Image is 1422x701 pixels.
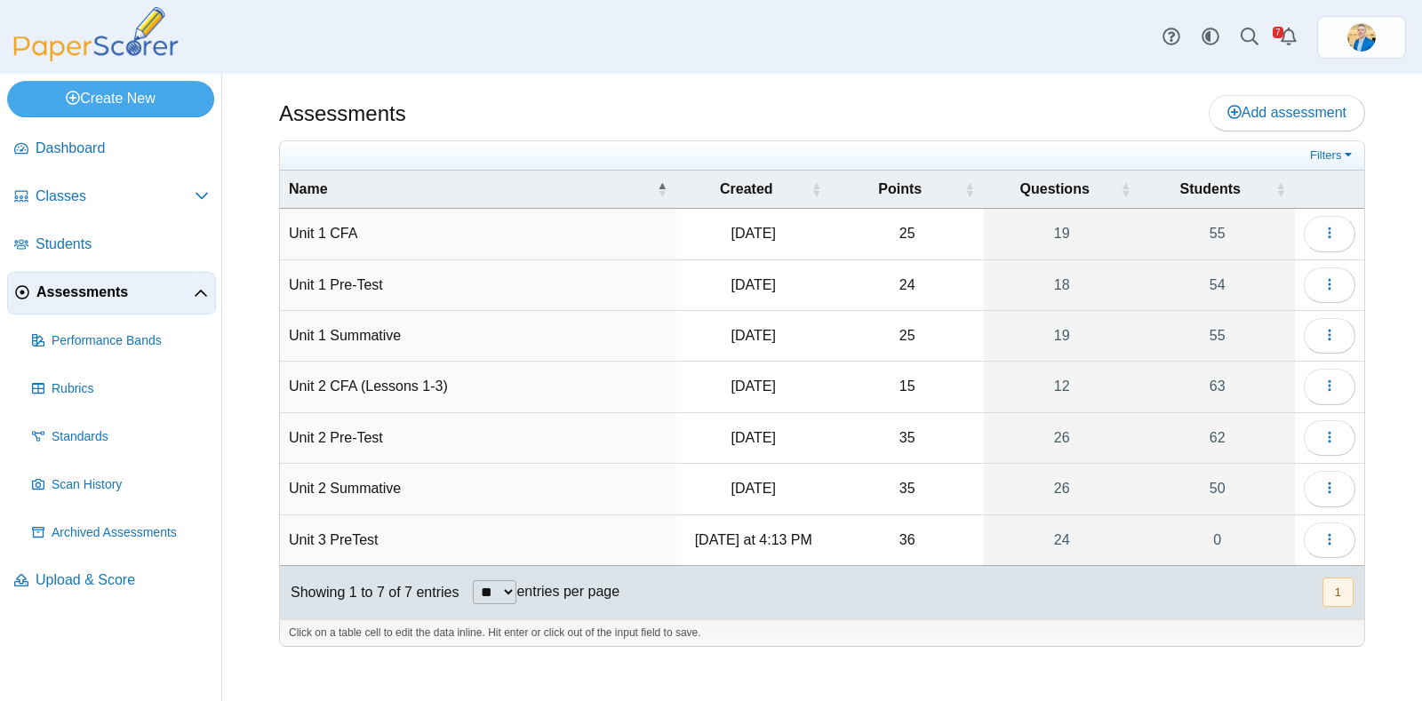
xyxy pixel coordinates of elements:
td: Unit 2 Pre-Test [280,413,676,464]
a: Standards [25,416,216,458]
div: Showing 1 to 7 of 7 entries [280,566,459,619]
span: Scan History [52,476,209,494]
td: Unit 2 Summative [280,464,676,514]
a: 62 [1139,413,1295,463]
a: Archived Assessments [25,512,216,554]
label: entries per page [516,584,619,599]
a: 19 [984,311,1140,361]
time: Sep 6, 2025 at 2:42 PM [731,226,776,241]
a: 54 [1139,260,1295,310]
a: Rubrics [25,368,216,410]
td: 36 [831,515,984,566]
a: Alerts [1269,18,1308,57]
td: 24 [831,260,984,311]
span: Questions [993,179,1117,199]
a: 18 [984,260,1140,310]
td: 35 [831,413,984,464]
span: Upload & Score [36,570,209,590]
span: Name : Activate to invert sorting [657,180,667,198]
a: Assessments [7,272,216,315]
span: Standards [52,428,209,446]
td: Unit 1 CFA [280,209,676,259]
td: Unit 1 Pre-Test [280,260,676,311]
a: 12 [984,362,1140,411]
td: 15 [831,362,984,412]
time: Sep 30, 2025 at 4:13 PM [695,532,812,547]
span: Points [840,179,961,199]
time: Sep 12, 2025 at 4:23 PM [731,430,776,445]
a: Add assessment [1209,95,1365,131]
img: PaperScorer [7,7,185,61]
div: Click on a table cell to edit the data inline. Hit enter or click out of the input field to save. [280,619,1364,646]
button: 1 [1322,578,1354,607]
time: Sep 10, 2025 at 8:12 PM [731,328,776,343]
span: Created [685,179,808,199]
span: Rubrics [52,380,209,398]
span: Assessments [36,283,194,302]
td: 25 [831,311,984,362]
span: Classes [36,187,195,206]
a: ps.jrF02AmRZeRNgPWo [1317,16,1406,59]
span: Students [1148,179,1272,199]
time: Sep 25, 2025 at 9:26 AM [731,481,776,496]
span: Points : Activate to sort [964,180,975,198]
time: Sep 19, 2025 at 1:17 PM [731,378,776,394]
span: Questions : Activate to sort [1120,180,1130,198]
td: 35 [831,464,984,514]
span: Students : Activate to sort [1275,180,1286,198]
a: Create New [7,81,214,116]
h1: Assessments [279,99,406,129]
a: Classes [7,176,216,219]
a: Dashboard [7,128,216,171]
a: Students [7,224,216,267]
img: ps.jrF02AmRZeRNgPWo [1347,23,1376,52]
a: 26 [984,413,1140,463]
span: Archived Assessments [52,524,209,542]
span: Created : Activate to sort [811,180,822,198]
span: Travis McFarland [1347,23,1376,52]
a: Performance Bands [25,320,216,362]
a: 55 [1139,209,1295,259]
a: Scan History [25,464,216,506]
a: 0 [1139,515,1295,565]
a: 26 [984,464,1140,514]
span: Students [36,235,209,254]
span: Name [289,179,653,199]
td: Unit 2 CFA (Lessons 1-3) [280,362,676,412]
a: 24 [984,515,1140,565]
a: Filters [1306,147,1360,164]
td: 25 [831,209,984,259]
span: Add assessment [1227,105,1346,120]
time: Aug 29, 2025 at 2:21 PM [731,277,776,292]
span: Performance Bands [52,332,209,350]
a: Upload & Score [7,560,216,602]
a: 19 [984,209,1140,259]
a: 55 [1139,311,1295,361]
span: Dashboard [36,139,209,158]
a: 50 [1139,464,1295,514]
nav: pagination [1321,578,1354,607]
td: Unit 3 PreTest [280,515,676,566]
a: PaperScorer [7,49,185,64]
td: Unit 1 Summative [280,311,676,362]
a: 63 [1139,362,1295,411]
